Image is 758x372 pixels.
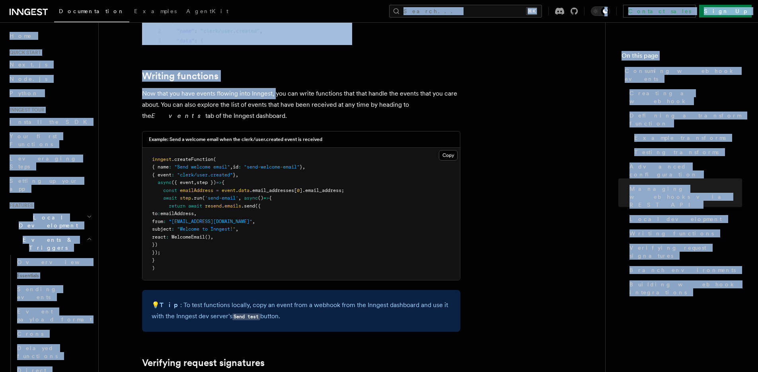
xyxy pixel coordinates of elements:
[241,203,255,209] span: .send
[6,107,45,113] span: Inngest tour
[14,341,94,363] a: Delayed functions
[629,89,742,105] span: Creating a webhook
[6,174,94,196] a: Setting up your app
[205,195,238,201] span: 'send-email'
[6,210,94,233] button: Local Development
[10,61,47,68] span: Next.js
[160,301,180,309] strong: Tip
[6,72,94,86] a: Node.js
[626,86,742,108] a: Creating a webhook
[6,233,94,255] button: Events & Triggers
[6,213,87,229] span: Local Development
[171,180,194,185] span: ({ event
[631,131,742,145] a: Example transforms
[142,357,265,368] a: Verifying request signatures
[149,136,322,143] h3: Example: Send a welcome email when the clerk/user.created event is received
[210,234,213,240] span: ,
[629,229,714,237] span: Writing functions
[222,180,224,185] span: {
[152,242,158,247] span: })
[163,188,177,193] span: const
[236,188,238,193] span: .
[236,226,238,232] span: ,
[180,195,191,201] span: step
[180,188,213,193] span: emailAddress
[623,5,696,18] a: Contact sales
[629,185,742,209] span: Managing webhooks via REST API
[6,129,94,151] a: Your first Functions
[439,150,458,161] button: Copy
[269,195,272,201] span: {
[186,8,228,14] span: AgentKit
[625,67,742,83] span: Consuming webhook events
[238,164,241,170] span: :
[169,203,185,209] span: return
[244,195,258,201] span: async
[163,195,177,201] span: await
[194,211,197,216] span: ,
[169,219,252,224] span: "[EMAIL_ADDRESS][DOMAIN_NAME]"
[6,202,33,209] span: Features
[10,90,39,96] span: Python
[160,211,194,216] span: emailAddress
[163,219,166,224] span: :
[54,2,129,22] a: Documentation
[255,203,261,209] span: ({
[238,188,249,193] span: data
[152,234,166,240] span: react
[14,304,94,327] a: Event payload format
[302,164,305,170] span: ,
[10,178,78,192] span: Setting up your app
[10,119,92,125] span: Install the SDK
[629,280,742,296] span: Building webhook integrations
[152,164,169,170] span: { name
[151,112,205,119] em: Events
[17,286,57,300] span: Sending events
[252,219,255,224] span: ,
[300,188,344,193] span: ].email_address;
[629,244,742,260] span: Verifying request signatures
[249,188,297,193] span: .email_addresses[
[629,163,742,178] span: Advanced configuration
[634,134,726,142] span: Example transforms
[634,148,719,156] span: Testing transforms
[166,234,169,240] span: :
[59,8,125,14] span: Documentation
[158,180,171,185] span: async
[14,255,94,269] a: Overview
[177,226,236,232] span: "Welcome to Inngest!"
[591,6,610,16] button: Toggle dark mode
[236,172,238,178] span: ,
[152,211,158,216] span: to
[258,195,263,201] span: ()
[216,180,222,185] span: =>
[626,182,742,212] a: Managing webhooks via REST API
[152,300,451,322] p: 💡 : To test functions locally, copy an event from a webhook from the Inngest dashboard and use it...
[205,234,210,240] span: ()
[626,212,742,226] a: Local development
[626,241,742,263] a: Verifying request signatures
[233,164,238,170] span: id
[142,70,218,82] a: Writing functions
[622,51,742,64] h4: On this page
[216,188,219,193] span: =
[622,64,742,86] a: Consuming webhook events
[626,226,742,241] a: Writing functions
[17,308,92,323] span: Event payload format
[17,331,43,337] span: Crons
[191,195,202,201] span: .run
[526,7,537,15] kbd: ⌘K
[230,164,233,170] span: ,
[152,172,171,178] span: { event
[202,195,205,201] span: (
[10,32,32,40] span: Home
[158,211,160,216] span: :
[6,29,94,43] a: Home
[238,195,241,201] span: ,
[152,226,171,232] span: subject
[6,49,41,56] span: Quick start
[232,313,260,320] code: Send test
[6,151,94,174] a: Leveraging Steps
[626,277,742,300] a: Building webhook integrations
[222,203,224,209] span: .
